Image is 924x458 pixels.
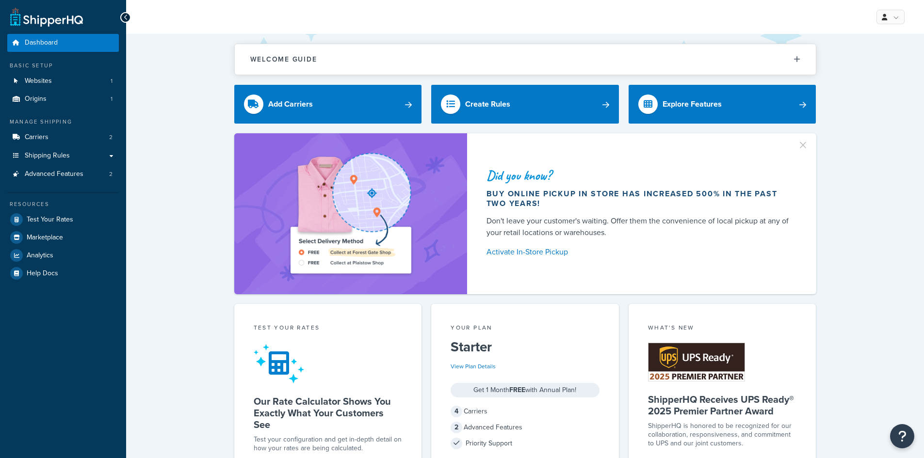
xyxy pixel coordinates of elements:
[451,405,600,418] div: Carriers
[25,77,52,85] span: Websites
[486,189,793,208] div: Buy online pickup in store has increased 500% in the past two years!
[486,215,793,238] div: Don't leave your customer's waiting. Offer them the convenience of local pickup at any of your re...
[486,245,793,259] a: Activate In-Store Pickup
[451,421,600,434] div: Advanced Features
[109,170,113,178] span: 2
[25,152,70,160] span: Shipping Rules
[25,170,83,178] span: Advanced Features
[27,269,58,278] span: Help Docs
[7,118,119,126] div: Manage Shipping
[486,169,793,182] div: Did you know?
[263,148,438,280] img: ad-shirt-map-b0359fc47e01cab431d101c4b569394f6a03f54285957d908178d52f29eb9668.png
[111,95,113,103] span: 1
[7,200,119,208] div: Resources
[7,128,119,146] a: Carriers2
[254,435,403,453] div: Test your configuration and get in-depth detail on how your rates are being calculated.
[25,95,47,103] span: Origins
[268,97,313,111] div: Add Carriers
[648,422,797,448] p: ShipperHQ is honored to be recognized for our collaboration, responsiveness, and commitment to UP...
[648,323,797,334] div: What's New
[7,211,119,228] a: Test Your Rates
[250,56,317,63] h2: Welcome Guide
[234,85,422,124] a: Add Carriers
[25,39,58,47] span: Dashboard
[109,133,113,142] span: 2
[7,229,119,246] a: Marketplace
[7,265,119,282] a: Help Docs
[27,252,53,260] span: Analytics
[7,247,119,264] a: Analytics
[7,165,119,183] li: Advanced Features
[890,424,914,448] button: Open Resource Center
[27,216,73,224] span: Test Your Rates
[509,385,525,395] strong: FREE
[451,406,462,417] span: 4
[7,72,119,90] li: Websites
[451,323,600,334] div: Your Plan
[25,133,49,142] span: Carriers
[254,323,403,334] div: Test your rates
[451,362,496,371] a: View Plan Details
[7,62,119,70] div: Basic Setup
[7,90,119,108] li: Origins
[7,90,119,108] a: Origins1
[7,165,119,183] a: Advanced Features2
[451,437,600,450] div: Priority Support
[663,97,722,111] div: Explore Features
[235,44,816,75] button: Welcome Guide
[451,383,600,397] div: Get 1 Month with Annual Plan!
[7,72,119,90] a: Websites1
[7,147,119,165] a: Shipping Rules
[629,85,816,124] a: Explore Features
[648,394,797,417] h5: ShipperHQ Receives UPS Ready® 2025 Premier Partner Award
[111,77,113,85] span: 1
[465,97,510,111] div: Create Rules
[254,395,403,430] h5: Our Rate Calculator Shows You Exactly What Your Customers See
[451,422,462,433] span: 2
[7,34,119,52] a: Dashboard
[431,85,619,124] a: Create Rules
[27,234,63,242] span: Marketplace
[451,339,600,355] h5: Starter
[7,128,119,146] li: Carriers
